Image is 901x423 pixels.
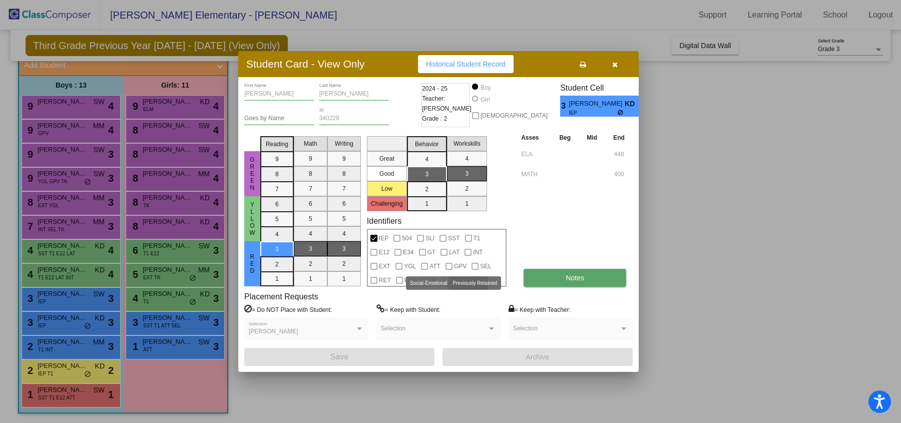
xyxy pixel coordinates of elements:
[425,232,434,244] span: SLI
[569,109,618,117] span: IEP
[429,260,440,272] span: ATT
[403,246,413,258] span: E34
[402,232,412,244] span: 504
[422,84,447,94] span: 2024 - 25
[448,232,460,244] span: SST
[426,60,506,68] span: Historical Student Record
[319,115,389,122] input: Enter ID
[481,110,548,122] span: [DEMOGRAPHIC_DATA]
[480,260,492,272] span: SEL
[248,201,257,236] span: YLLOW
[246,58,365,70] h3: Student Card - View Only
[625,99,639,109] span: KD
[519,132,551,143] th: Asses
[569,99,625,109] span: [PERSON_NAME]
[579,132,605,143] th: Mid
[551,132,579,143] th: Beg
[427,246,436,258] span: GT
[367,216,401,226] label: Identifiers
[244,304,332,314] label: = Do NOT Place with Student:
[442,348,633,366] button: Archive
[376,304,440,314] label: = Keep with Student:
[422,94,472,114] span: Teacher: [PERSON_NAME]
[330,352,348,361] span: Save
[521,147,549,162] input: assessment
[560,83,647,93] h3: Student Cell
[248,253,257,274] span: Red
[480,95,490,104] div: Girl
[526,353,550,361] span: Archive
[244,348,434,366] button: Save
[244,115,314,122] input: goes by name
[379,232,388,244] span: IEP
[509,304,571,314] label: = Keep with Teacher:
[379,260,390,272] span: EXT
[244,292,318,301] label: Placement Requests
[430,274,437,286] span: TK
[560,100,569,112] span: 3
[454,260,467,272] span: GPV
[422,114,447,124] span: Grade : 2
[605,132,633,143] th: End
[566,274,584,282] span: Notes
[418,55,514,73] button: Historical Student Record
[474,232,481,244] span: T1
[248,156,257,191] span: GREEN
[404,260,416,272] span: YGL
[473,246,483,258] span: INT
[524,269,626,287] button: Notes
[379,274,391,286] span: RET
[404,274,417,286] span: ELM
[449,246,460,258] span: LAT
[639,100,647,112] span: 3
[480,83,491,92] div: Boy
[452,274,464,286] span: SDC
[379,246,389,258] span: E12
[249,328,298,335] span: [PERSON_NAME]
[521,167,549,182] input: assessment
